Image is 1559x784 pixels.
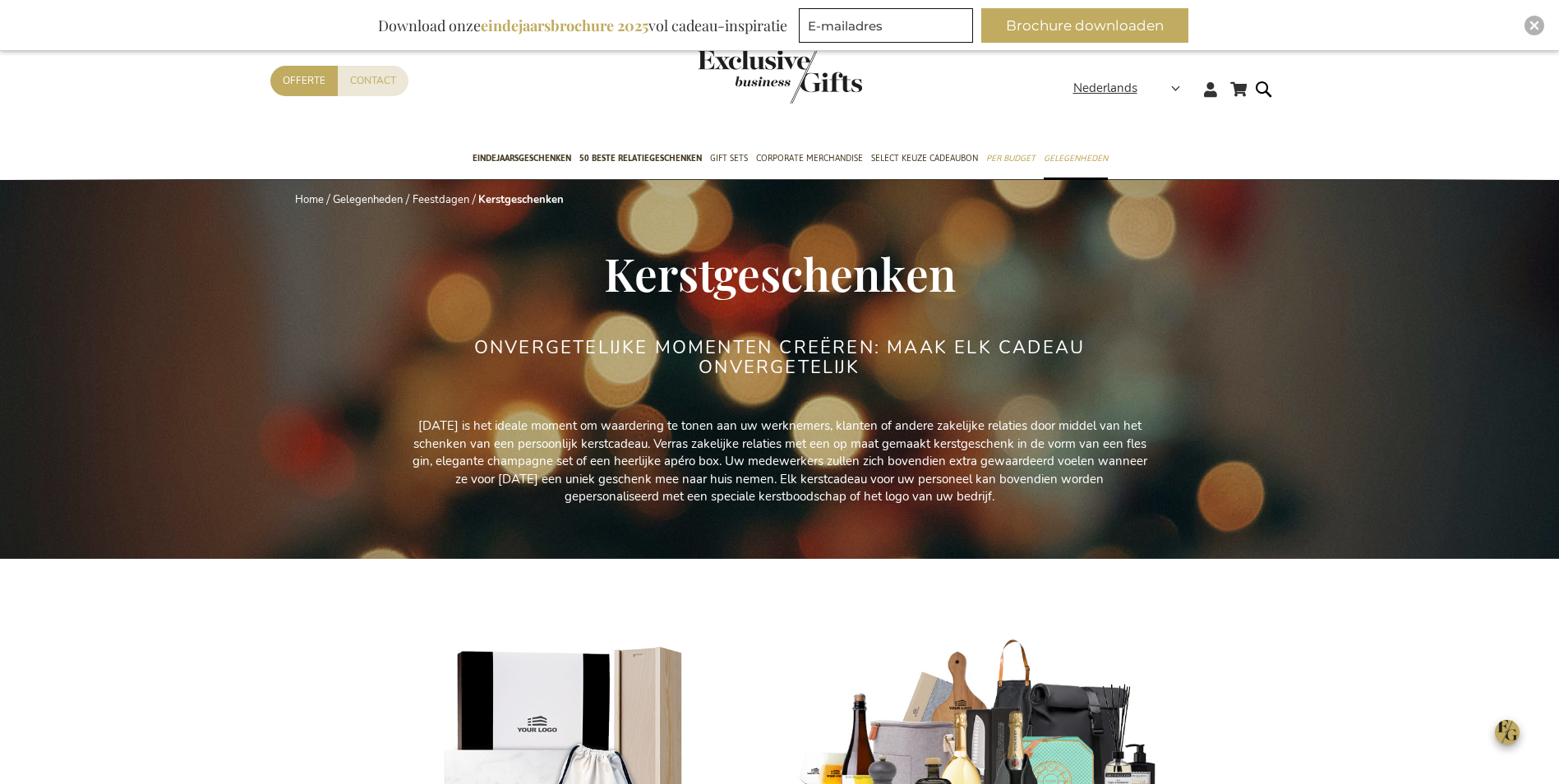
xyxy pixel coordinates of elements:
strong: Kerstgeschenken [478,192,564,207]
div: Nederlands [1073,79,1191,98]
div: Download onze vol cadeau-inspiratie [371,8,795,43]
span: Corporate Merchandise [756,150,863,167]
button: Brochure downloaden [981,8,1188,43]
p: [DATE] is het ideale moment om waardering te tonen aan uw werknemers, klanten of andere zakelijke... [410,417,1150,505]
form: marketing offers and promotions [799,8,978,48]
a: Feestdagen [413,192,469,207]
span: Select Keuze Cadeaubon [871,150,978,167]
input: E-mailadres [799,8,973,43]
div: Close [1524,16,1544,35]
img: Close [1529,21,1539,30]
a: Offerte [270,66,338,96]
span: Gift Sets [710,150,748,167]
span: Nederlands [1073,79,1137,98]
a: Gelegenheden [333,192,403,207]
a: store logo [698,49,780,104]
span: Eindejaarsgeschenken [473,150,571,167]
h2: ONVERGETELIJKE MOMENTEN CREËREN: MAAK ELK CADEAU ONVERGETELIJK [472,338,1088,377]
span: Kerstgeschenken [604,242,956,303]
b: eindejaarsbrochure 2025 [481,16,648,35]
a: Contact [338,66,408,96]
span: Gelegenheden [1044,150,1108,167]
span: Per Budget [986,150,1035,167]
span: 50 beste relatiegeschenken [579,150,702,167]
a: Home [295,192,324,207]
img: Exclusive Business gifts logo [698,49,862,104]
